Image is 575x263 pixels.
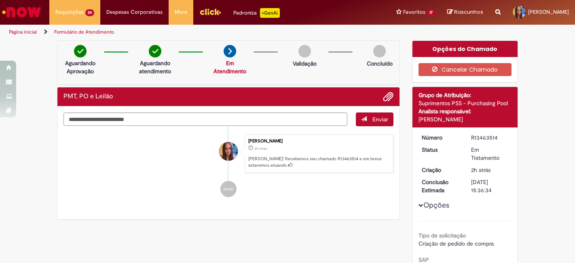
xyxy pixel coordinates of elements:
[175,8,187,16] span: More
[471,166,509,174] div: 29/08/2025 16:36:30
[419,240,494,247] span: Criação de pedido de compra
[74,45,87,57] img: check-circle-green.png
[1,4,42,20] img: ServiceNow
[471,166,490,174] span: 2h atrás
[419,91,512,99] div: Grupo de Atribuição:
[63,93,113,100] h2: PMT, PO e Leilão Histórico de tíquete
[61,59,100,75] p: Aguardando Aprovação
[254,146,267,151] span: 2h atrás
[373,45,386,57] img: img-circle-grey.png
[454,8,483,16] span: Rascunhos
[403,8,425,16] span: Favoritos
[293,59,317,68] p: Validação
[149,45,161,57] img: check-circle-green.png
[419,115,512,123] div: [PERSON_NAME]
[260,8,280,18] p: +GenAi
[54,29,114,35] a: Formulário de Atendimento
[416,178,465,194] dt: Conclusão Estimada
[419,99,512,107] div: Suprimentos PSS - Purchasing Pool
[528,8,569,15] span: [PERSON_NAME]
[55,8,84,16] span: Requisições
[224,45,236,57] img: arrow-next.png
[63,134,393,173] li: Caroline Vieira D Agustinho
[416,146,465,154] dt: Status
[219,142,238,161] div: Caroline Vieira D Agustinho
[214,59,246,75] a: Em Atendimento
[471,134,509,142] div: R13463514
[63,126,393,206] ul: Histórico de tíquete
[383,91,393,102] button: Adicionar anexos
[416,134,465,142] dt: Número
[248,139,389,144] div: [PERSON_NAME]
[6,25,377,40] ul: Trilhas de página
[419,63,512,76] button: Cancelar Chamado
[106,8,163,16] span: Despesas Corporativas
[85,9,94,16] span: 24
[419,107,512,115] div: Analista responsável:
[135,59,175,75] p: Aguardando atendimento
[9,29,37,35] a: Página inicial
[372,116,388,123] span: Enviar
[416,166,465,174] dt: Criação
[412,41,518,57] div: Opções do Chamado
[63,112,347,126] textarea: Digite sua mensagem aqui...
[298,45,311,57] img: img-circle-grey.png
[471,146,509,162] div: Em Tratamento
[419,232,466,239] b: Tipo de solicitação
[367,59,393,68] p: Concluído
[471,166,490,174] time: 29/08/2025 16:36:30
[447,8,483,16] a: Rascunhos
[356,112,393,126] button: Enviar
[427,9,435,16] span: 17
[233,8,280,18] div: Padroniza
[254,146,267,151] time: 29/08/2025 16:36:30
[248,156,389,168] p: [PERSON_NAME]! Recebemos seu chamado R13463514 e em breve estaremos atuando.
[199,6,221,18] img: click_logo_yellow_360x200.png
[471,178,509,194] div: [DATE] 15:36:34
